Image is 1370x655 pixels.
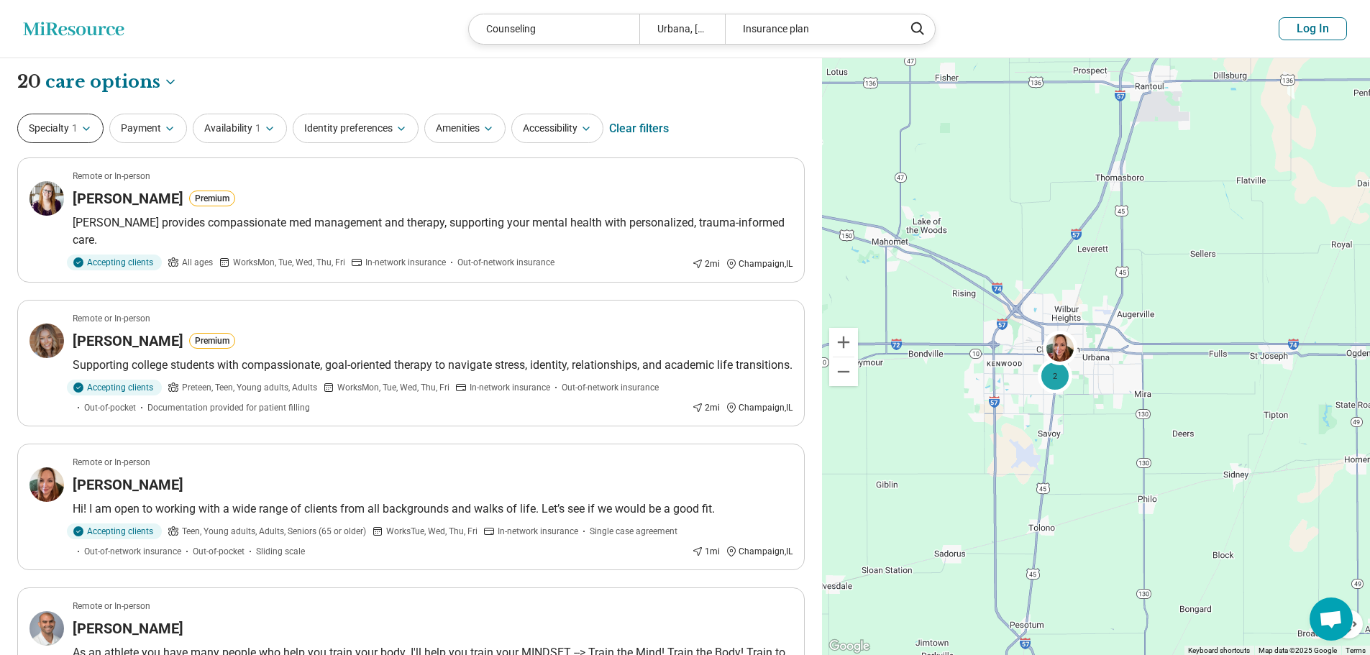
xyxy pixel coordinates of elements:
button: Zoom out [829,357,858,386]
h3: [PERSON_NAME] [73,331,183,351]
a: Terms (opens in new tab) [1346,646,1366,654]
span: Out-of-network insurance [562,381,659,394]
button: Identity preferences [293,114,419,143]
span: care options [45,70,160,94]
span: Preteen, Teen, Young adults, Adults [182,381,317,394]
p: Remote or In-person [73,600,150,613]
div: 1 mi [692,545,720,558]
span: Out-of-pocket [193,545,245,558]
p: Hi! I am open to working with a wide range of clients from all backgrounds and walks of life. Let... [73,500,793,518]
span: All ages [182,256,213,269]
span: Out-of-network insurance [457,256,554,269]
p: Remote or In-person [73,456,150,469]
span: 1 [72,121,78,136]
div: Champaign , IL [726,545,793,558]
button: Log In [1279,17,1347,40]
button: Care options [45,70,178,94]
span: Out-of-network insurance [84,545,181,558]
p: [PERSON_NAME] provides compassionate med management and therapy, supporting your mental health wi... [73,214,793,249]
button: Zoom in [829,328,858,357]
a: Open chat [1310,597,1353,641]
span: In-network insurance [365,256,446,269]
p: Remote or In-person [73,170,150,183]
div: Champaign , IL [726,257,793,270]
button: Payment [109,114,187,143]
p: Supporting college students with compassionate, goal-oriented therapy to navigate stress, identit... [73,357,793,374]
button: Amenities [424,114,506,143]
div: Champaign , IL [726,401,793,414]
h3: [PERSON_NAME] [73,618,183,638]
button: Accessibility [511,114,603,143]
div: Accepting clients [67,255,162,270]
div: 2 [1038,358,1072,393]
span: In-network insurance [470,381,550,394]
div: Urbana, [GEOGRAPHIC_DATA] [639,14,725,44]
div: Accepting clients [67,380,162,395]
h3: [PERSON_NAME] [73,475,183,495]
span: Works Mon, Tue, Wed, Thu, Fri [233,256,345,269]
button: Specialty1 [17,114,104,143]
span: Works Tue, Wed, Thu, Fri [386,525,478,538]
span: In-network insurance [498,525,578,538]
span: Out-of-pocket [84,401,136,414]
span: 1 [255,121,261,136]
span: Works Mon, Tue, Wed, Thu, Fri [337,381,449,394]
span: Sliding scale [256,545,305,558]
button: Premium [189,333,235,349]
span: Map data ©2025 Google [1259,646,1337,654]
p: Remote or In-person [73,312,150,325]
button: Premium [189,191,235,206]
span: Teen, Young adults, Adults, Seniors (65 or older) [182,525,366,538]
button: Availability1 [193,114,287,143]
span: Single case agreement [590,525,677,538]
span: Documentation provided for patient filling [147,401,310,414]
div: Clear filters [609,111,669,146]
div: Insurance plan [725,14,895,44]
div: Counseling [469,14,639,44]
div: 2 mi [692,401,720,414]
div: 2 mi [692,257,720,270]
h3: [PERSON_NAME] [73,188,183,209]
div: Accepting clients [67,523,162,539]
h1: 20 [17,70,178,94]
